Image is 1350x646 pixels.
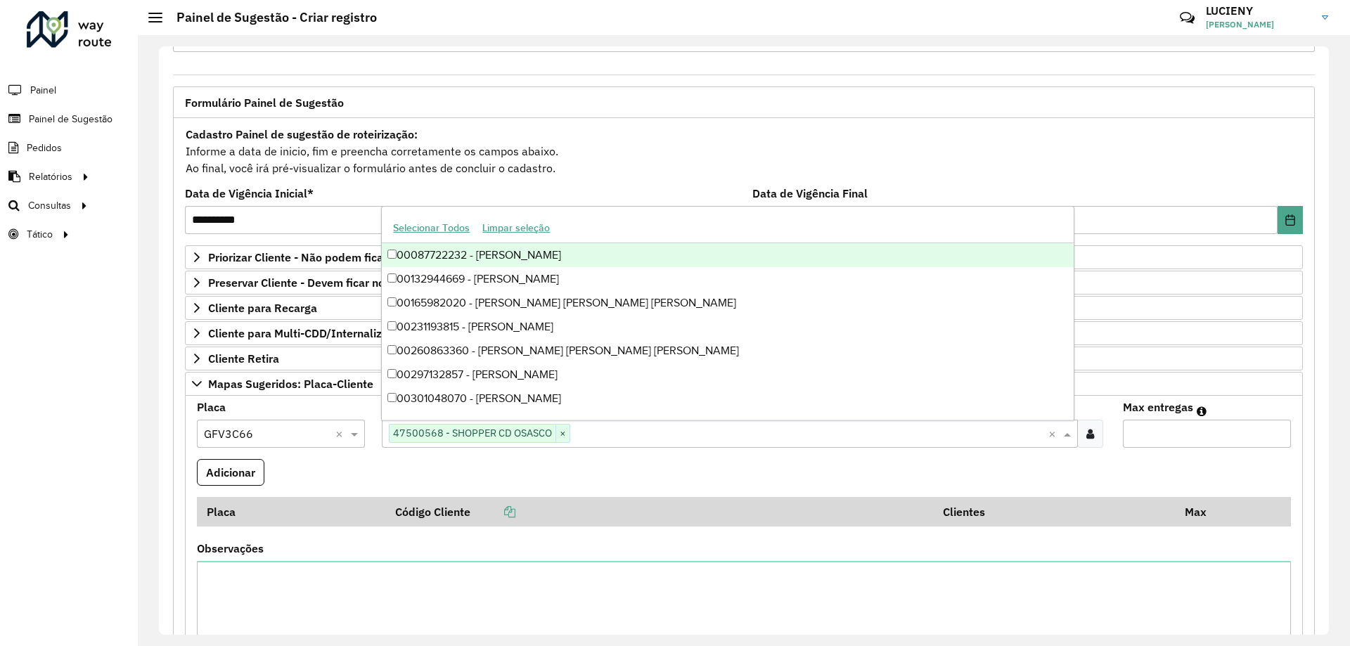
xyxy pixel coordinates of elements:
[1197,406,1207,417] em: Máximo de clientes que serão colocados na mesma rota com os clientes informados
[470,505,515,519] a: Copiar
[185,185,314,202] label: Data de Vigência Inicial
[208,378,373,389] span: Mapas Sugeridos: Placa-Cliente
[1206,18,1311,31] span: [PERSON_NAME]
[29,169,72,184] span: Relatórios
[185,347,1303,370] a: Cliente Retira
[1175,497,1231,527] th: Max
[27,141,62,155] span: Pedidos
[382,267,1073,291] div: 00132944669 - [PERSON_NAME]
[162,10,377,25] h2: Painel de Sugestão - Criar registro
[185,296,1303,320] a: Cliente para Recarga
[197,540,264,557] label: Observações
[208,252,438,263] span: Priorizar Cliente - Não podem ficar no buffer
[208,328,406,339] span: Cliente para Multi-CDD/Internalização
[28,198,71,213] span: Consultas
[752,185,868,202] label: Data de Vigência Final
[29,112,112,127] span: Painel de Sugestão
[387,217,476,239] button: Selecionar Todos
[382,339,1073,363] div: 00260863360 - [PERSON_NAME] [PERSON_NAME] [PERSON_NAME]
[1123,399,1193,415] label: Max entregas
[382,363,1073,387] div: 00297132857 - [PERSON_NAME]
[185,372,1303,396] a: Mapas Sugeridos: Placa-Cliente
[185,97,344,108] span: Formulário Painel de Sugestão
[185,245,1303,269] a: Priorizar Cliente - Não podem ficar no buffer
[186,127,418,141] strong: Cadastro Painel de sugestão de roteirização:
[476,217,556,239] button: Limpar seleção
[382,315,1073,339] div: 00231193815 - [PERSON_NAME]
[1206,4,1311,18] h3: LUCIENY
[381,206,1074,420] ng-dropdown-panel: Options list
[1048,425,1060,442] span: Clear all
[27,227,53,242] span: Tático
[1278,206,1303,234] button: Choose Date
[185,321,1303,345] a: Cliente para Multi-CDD/Internalização
[382,291,1073,315] div: 00165982020 - [PERSON_NAME] [PERSON_NAME] [PERSON_NAME]
[197,459,264,486] button: Adicionar
[1172,3,1202,33] a: Contato Rápido
[382,387,1073,411] div: 00301048070 - [PERSON_NAME]
[335,425,347,442] span: Clear all
[382,411,1073,434] div: 00313673802 - [PERSON_NAME] DA [PERSON_NAME]
[555,425,570,442] span: ×
[382,243,1073,267] div: 00087722232 - [PERSON_NAME]
[208,277,494,288] span: Preservar Cliente - Devem ficar no buffer, não roteirizar
[208,353,279,364] span: Cliente Retira
[185,271,1303,295] a: Preservar Cliente - Devem ficar no buffer, não roteirizar
[390,425,555,441] span: 47500568 - SHOPPER CD OSASCO
[197,497,386,527] th: Placa
[934,497,1175,527] th: Clientes
[208,302,317,314] span: Cliente para Recarga
[185,125,1303,177] div: Informe a data de inicio, fim e preencha corretamente os campos abaixo. Ao final, você irá pré-vi...
[197,399,226,415] label: Placa
[386,497,934,527] th: Código Cliente
[30,83,56,98] span: Painel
